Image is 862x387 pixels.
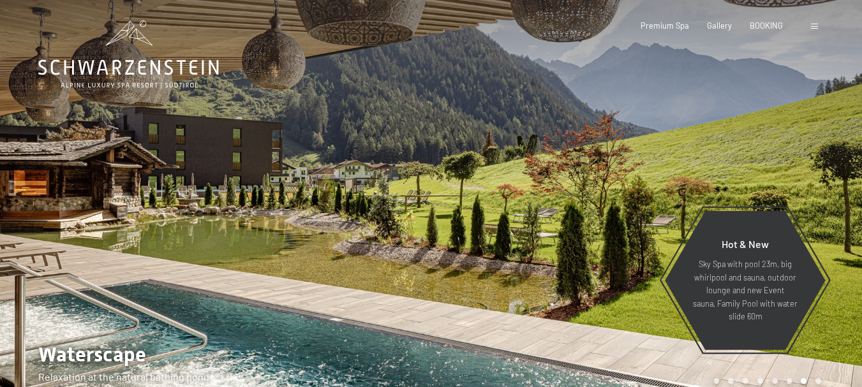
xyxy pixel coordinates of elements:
div: Carousel Page 2 [728,378,734,384]
div: Carousel Page 3 [743,378,748,384]
div: Carousel Page 4 [757,378,763,384]
span: Hot & New [722,238,769,250]
p: Sky Spa with pool 23m, big whirlpool and sauna, outdoor lounge and new Event sauna, Family Pool w... [690,258,801,323]
a: Gallery [707,20,732,31]
div: Carousel Page 8 [815,378,821,384]
div: Carousel Pagination [710,378,821,384]
a: Premium Spa [641,20,689,31]
div: Carousel Page 7 (Current Slide) [801,378,806,384]
div: Carousel Page 5 [772,378,778,384]
div: Carousel Page 1 [714,378,720,384]
span: Consent to marketing activities* [308,224,452,237]
div: Carousel Page 6 [787,378,792,384]
a: Hot & New Sky Spa with pool 23m, big whirlpool and sauna, outdoor lounge and new Event sauna, Fam... [664,210,826,351]
a: BOOKING [750,20,783,31]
